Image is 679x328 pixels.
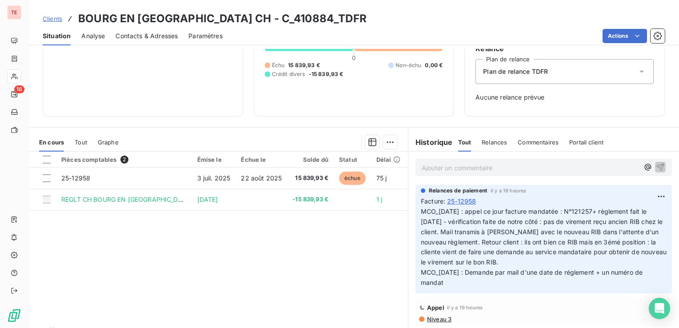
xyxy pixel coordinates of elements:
div: Délai [376,156,400,163]
div: Solde dû [292,156,328,163]
span: Crédit divers [272,70,305,78]
span: Appel [427,304,444,311]
div: Émise le [197,156,231,163]
img: Logo LeanPay [7,308,21,323]
span: Situation [43,32,71,40]
span: Paramètres [188,32,223,40]
div: Pièces comptables [61,156,187,164]
span: il y a 19 heures [447,305,483,310]
span: Facture : [421,196,445,206]
span: Relances de paiement [429,187,487,195]
span: 15 839,93 € [288,61,320,69]
span: MCO_[DATE] : appel ce jour facture mandatée : N°121257+ règlement fait le [DATE] - vérification f... [421,208,668,286]
span: Plan de relance TDFR [483,67,548,76]
span: Niveau 3 [426,316,451,323]
span: Tout [458,139,471,146]
span: 16 [14,85,24,93]
span: 0 [352,54,355,61]
span: échue [339,172,366,185]
span: Aucune relance prévue [475,93,654,102]
span: 3 juil. 2025 [197,174,231,182]
span: Contacts & Adresses [116,32,178,40]
span: En cours [39,139,64,146]
button: Actions [603,29,647,43]
div: Statut [339,156,366,163]
span: Relances [482,139,507,146]
span: Commentaires [518,139,559,146]
span: Portail client [569,139,603,146]
span: 2 [120,156,128,164]
span: Tout [75,139,87,146]
span: -15 839,93 € [292,195,328,204]
div: Open Intercom Messenger [649,298,670,319]
span: il y a 19 heures [491,188,526,193]
span: 25-12958 [447,196,476,206]
span: Non-échu [395,61,421,69]
span: 15 839,93 € [292,174,328,183]
span: Clients [43,15,62,22]
span: 1 j [376,196,382,203]
span: Échu [272,61,285,69]
h3: BOURG EN [GEOGRAPHIC_DATA] CH - C_410884_TDFR [78,11,367,27]
div: TE [7,5,21,20]
a: Clients [43,14,62,23]
span: REGLT CH BOURG EN [GEOGRAPHIC_DATA] [61,196,192,203]
span: [DATE] [197,196,218,203]
span: 0,00 € [425,61,443,69]
div: Échue le [241,156,282,163]
span: 75 j [376,174,387,182]
span: 25-12958 [61,174,90,182]
span: 22 août 2025 [241,174,282,182]
h6: Historique [408,137,453,148]
span: Graphe [98,139,119,146]
span: -15 839,93 € [309,70,343,78]
span: Analyse [81,32,105,40]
